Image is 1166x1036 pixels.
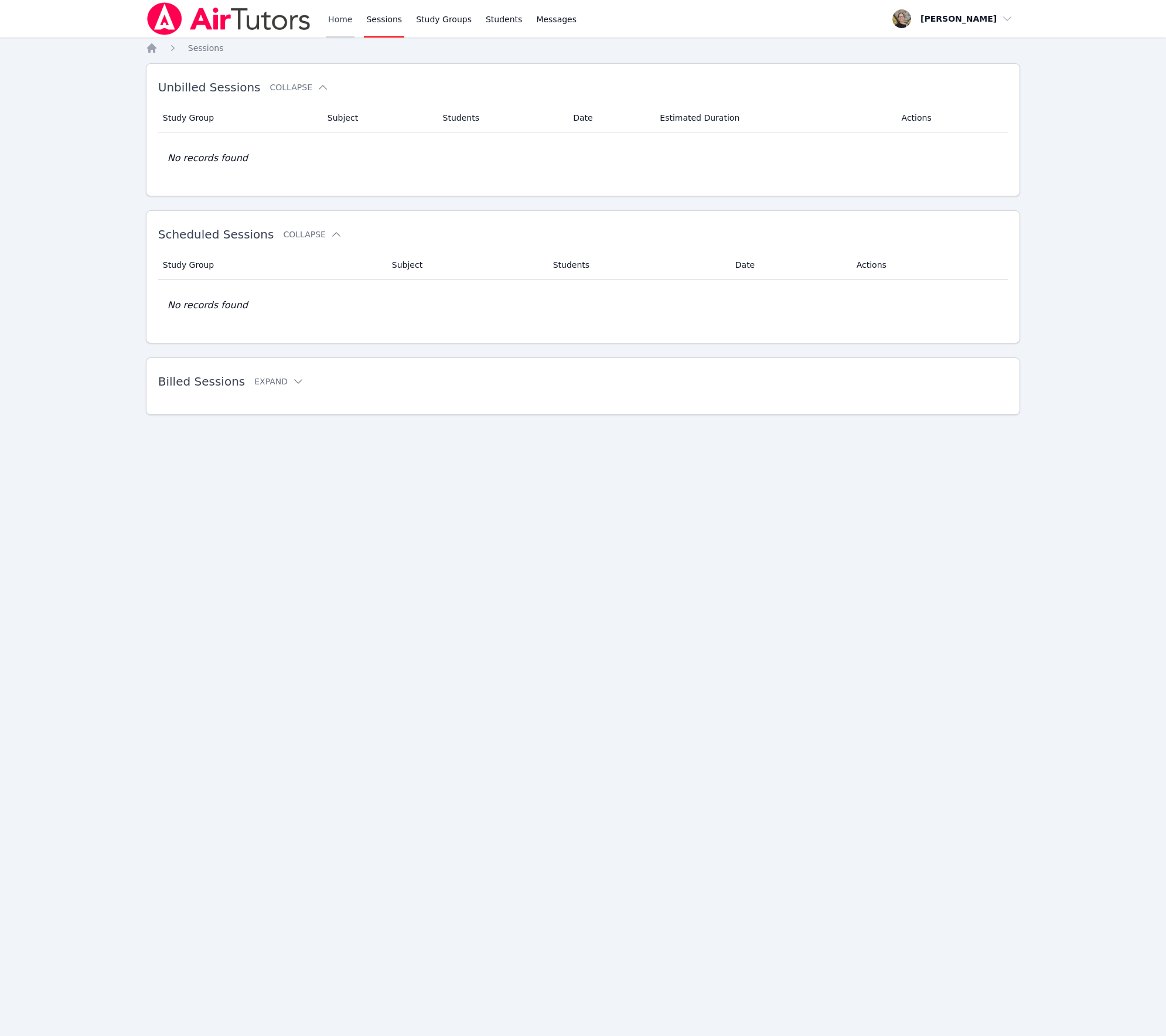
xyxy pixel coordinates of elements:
[158,251,385,280] th: Study Group
[536,13,577,25] span: Messages
[653,104,894,132] th: Estimated Duration
[158,374,245,388] span: Billed Sessions
[158,104,321,132] th: Study Group
[188,43,224,53] span: Sessions
[546,251,728,280] th: Students
[158,132,1008,184] td: No records found
[188,42,224,54] a: Sessions
[158,80,261,94] span: Unbilled Sessions
[254,376,304,387] button: Expand
[566,104,653,132] th: Date
[158,280,1008,331] td: No records found
[436,104,567,132] th: Students
[146,42,1021,54] nav: Breadcrumb
[283,229,342,240] button: Collapse
[321,104,436,132] th: Subject
[850,251,1008,280] th: Actions
[270,81,329,93] button: Collapse
[158,227,274,241] span: Scheduled Sessions
[385,251,546,280] th: Subject
[895,104,1008,132] th: Actions
[728,251,850,280] th: Date
[146,2,312,35] img: Air Tutors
